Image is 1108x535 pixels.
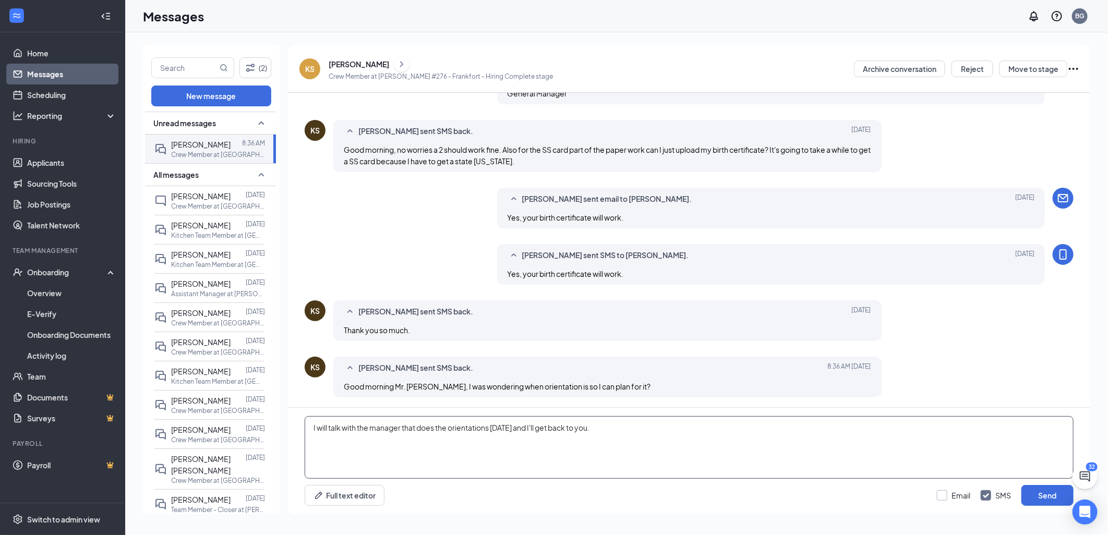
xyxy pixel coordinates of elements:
svg: DoubleChat [154,370,167,382]
p: Crew Member at [GEOGRAPHIC_DATA][PERSON_NAME] #276 - [GEOGRAPHIC_DATA] [171,150,265,159]
span: [PERSON_NAME] [171,367,231,376]
span: Thank you so much. [344,325,410,335]
div: KS [310,362,320,372]
svg: ChatInactive [154,194,167,207]
span: [PERSON_NAME] [171,396,231,405]
div: KS [310,306,320,316]
div: Open Intercom Messenger [1073,500,1098,525]
button: Reject [952,60,993,77]
a: PayrollCrown [27,455,116,476]
svg: MagnifyingGlass [220,64,228,72]
span: [PERSON_NAME] sent SMS back. [358,306,473,318]
button: New message [151,86,271,106]
span: [PERSON_NAME] [171,279,231,288]
button: ChevronRight [394,56,410,72]
p: Crew Member at [GEOGRAPHIC_DATA][PERSON_NAME] #276 - [GEOGRAPHIC_DATA] [171,319,265,327]
a: Scheduling [27,84,116,105]
a: Sourcing Tools [27,173,116,194]
div: Reporting [27,111,117,121]
svg: Email [1057,192,1069,204]
svg: WorkstreamLogo [11,10,22,21]
svg: MobileSms [1057,248,1069,261]
p: [DATE] [246,249,265,258]
p: Assistant Manager at [PERSON_NAME] #276 - [GEOGRAPHIC_DATA] [171,289,265,298]
span: [PERSON_NAME] [171,140,231,149]
span: [PERSON_NAME] [171,191,231,201]
svg: SmallChevronUp [255,117,268,129]
button: Filter (2) [239,57,271,78]
p: [DATE] [246,453,265,462]
svg: SmallChevronUp [344,362,356,374]
span: [PERSON_NAME] [PERSON_NAME] [171,454,231,475]
a: E-Verify [27,303,116,324]
svg: DoubleChat [154,463,167,476]
a: Team [27,366,116,387]
svg: Filter [244,62,257,74]
svg: Settings [13,514,23,525]
span: Yes, your birth certificate will work. [508,269,624,278]
a: SurveysCrown [27,408,116,429]
svg: DoubleChat [154,428,167,441]
span: [PERSON_NAME] [171,495,231,504]
span: [DATE] [1015,249,1034,262]
div: BG [1075,11,1085,20]
div: Hiring [13,137,114,145]
span: Yes, your birth certificate will work. [508,213,624,222]
p: [DATE] [246,336,265,345]
span: [PERSON_NAME] [171,308,231,318]
button: Send [1021,485,1074,506]
p: Crew Member at [GEOGRAPHIC_DATA][PERSON_NAME] #276 - [GEOGRAPHIC_DATA] [171,202,265,211]
p: [DATE] [246,190,265,199]
svg: DoubleChat [154,399,167,411]
span: [PERSON_NAME] [171,221,231,230]
a: Home [27,43,116,64]
a: Onboarding Documents [27,324,116,345]
p: Crew Member at [GEOGRAPHIC_DATA][PERSON_NAME] #276 - [GEOGRAPHIC_DATA] [171,435,265,444]
p: [DATE] [246,395,265,404]
svg: DoubleChat [154,253,167,265]
svg: DoubleChat [154,282,167,295]
span: [PERSON_NAME] sent SMS back. [358,362,473,374]
svg: Notifications [1028,10,1040,22]
p: Crew Member at [GEOGRAPHIC_DATA][PERSON_NAME] #276 - [GEOGRAPHIC_DATA] [171,348,265,357]
div: Switch to admin view [27,514,100,525]
span: [PERSON_NAME] [171,250,231,259]
button: ChatActive [1073,464,1098,489]
span: Good morning Mr. [PERSON_NAME], I was wondering when orientation is so I can plan for it? [344,382,651,391]
p: [DATE] [246,307,265,316]
div: Onboarding [27,267,107,277]
a: Job Postings [27,194,116,215]
div: 32 [1086,463,1098,471]
p: Kitchen Team Member at [GEOGRAPHIC_DATA][PERSON_NAME] #276 - [GEOGRAPHIC_DATA] [171,231,265,240]
a: Talent Network [27,215,116,236]
p: [DATE] [246,220,265,228]
p: [DATE] [246,424,265,433]
svg: ChatActive [1079,470,1091,483]
a: Applicants [27,152,116,173]
span: [DATE] 8:36 AM [828,362,871,374]
div: [PERSON_NAME] [329,59,389,69]
svg: DoubleChat [154,311,167,324]
span: All messages [153,169,199,180]
svg: ChevronRight [396,58,407,70]
div: KS [310,125,320,136]
svg: DoubleChat [154,143,167,155]
button: Full text editorPen [305,485,384,506]
a: Activity log [27,345,116,366]
div: Payroll [13,439,114,448]
span: [DATE] [852,125,871,138]
span: [PERSON_NAME] sent SMS to [PERSON_NAME]. [522,249,689,262]
span: [DATE] [852,306,871,318]
h1: Messages [143,7,204,25]
p: Crew Member at [GEOGRAPHIC_DATA][PERSON_NAME] #276 - [GEOGRAPHIC_DATA] [171,476,265,485]
svg: Collapse [101,11,111,21]
span: [PERSON_NAME] [171,337,231,347]
a: Overview [27,283,116,303]
p: Kitchen Team Member at [GEOGRAPHIC_DATA][PERSON_NAME] #276 - [GEOGRAPHIC_DATA] [171,377,265,386]
div: KS [305,64,315,74]
svg: SmallChevronUp [255,168,268,181]
svg: Ellipses [1067,63,1080,75]
span: Unread messages [153,118,216,128]
p: [DATE] [246,278,265,287]
p: Team Member - Closer at [PERSON_NAME] #276 - Frankfort [171,505,265,514]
